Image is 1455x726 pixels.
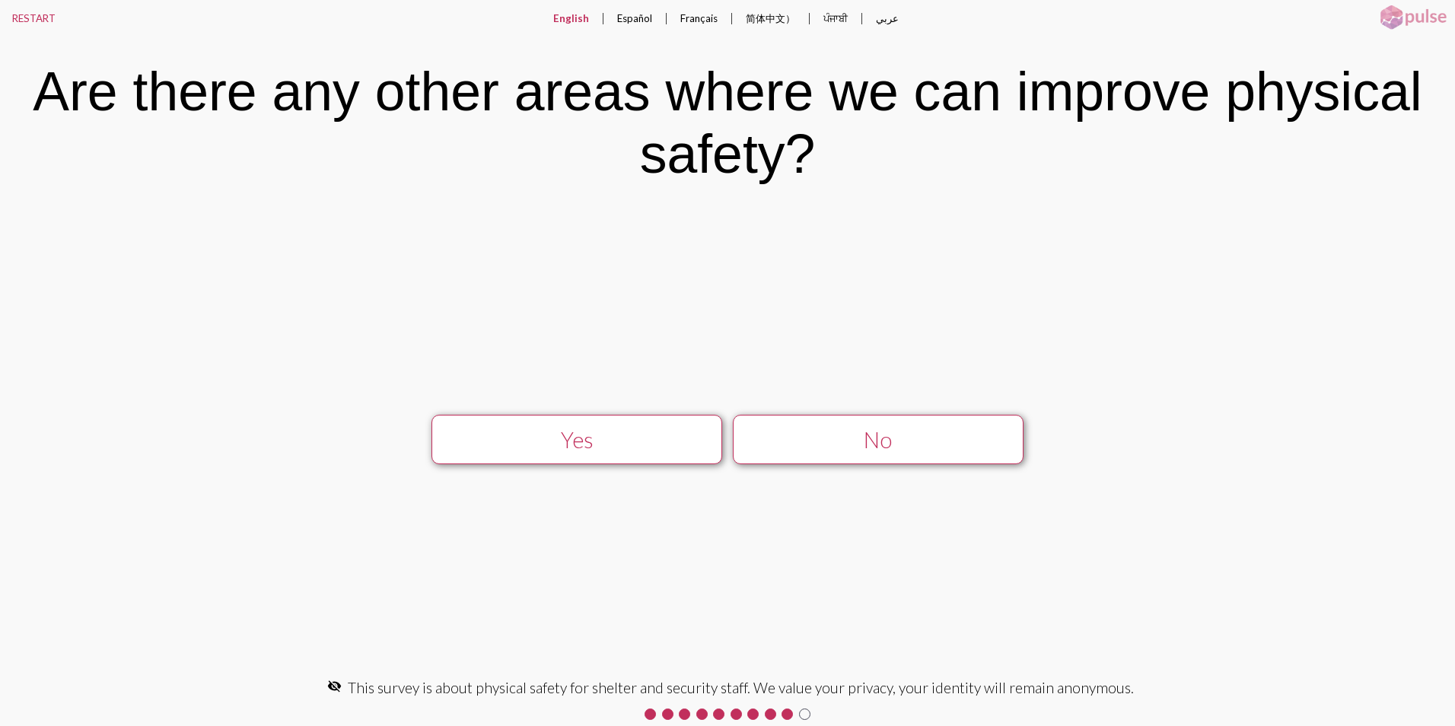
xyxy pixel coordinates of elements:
[1375,4,1451,31] img: pulsehorizontalsmall.png
[348,679,1134,696] span: This survey is about physical safety for shelter and security staff. We value your privacy, your ...
[447,427,706,453] div: Yes
[748,427,1008,453] div: No
[327,679,342,693] mat-icon: visibility_off
[431,415,722,464] button: Yes
[733,415,1024,464] button: No
[22,60,1434,185] div: Are there any other areas where we can improve physical safety?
